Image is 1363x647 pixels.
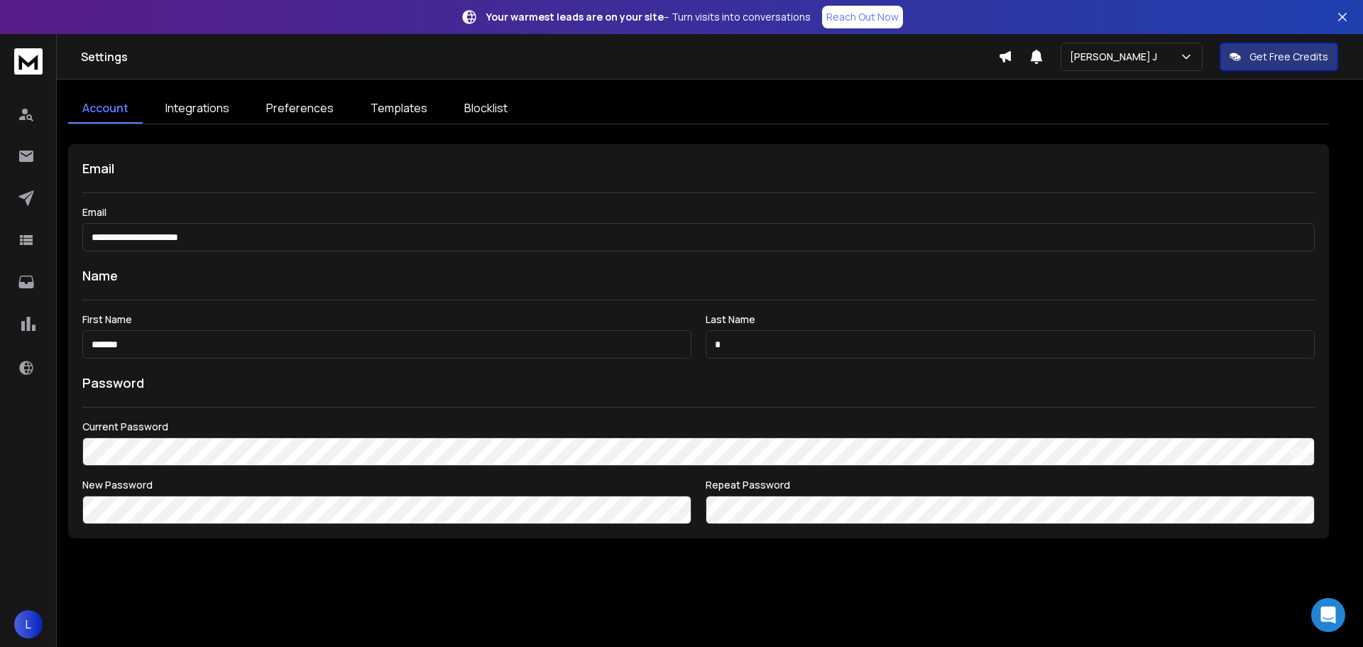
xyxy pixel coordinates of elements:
[822,6,903,28] a: Reach Out Now
[82,266,1315,286] h1: Name
[1070,50,1163,64] p: [PERSON_NAME] J
[82,422,1315,432] label: Current Password
[82,480,691,490] label: New Password
[1249,50,1328,64] p: Get Free Credits
[14,610,43,638] button: L
[14,48,43,75] img: logo
[706,480,1315,490] label: Repeat Password
[81,48,998,65] h1: Settings
[486,10,811,24] p: – Turn visits into conversations
[82,158,1315,178] h1: Email
[82,207,1315,217] label: Email
[706,315,1315,325] label: Last Name
[356,94,442,124] a: Templates
[1220,43,1338,71] button: Get Free Credits
[252,94,348,124] a: Preferences
[151,94,243,124] a: Integrations
[486,10,664,23] strong: Your warmest leads are on your site
[82,315,691,325] label: First Name
[826,10,899,24] p: Reach Out Now
[450,94,522,124] a: Blocklist
[1311,598,1345,632] div: Open Intercom Messenger
[68,94,143,124] a: Account
[82,373,144,393] h1: Password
